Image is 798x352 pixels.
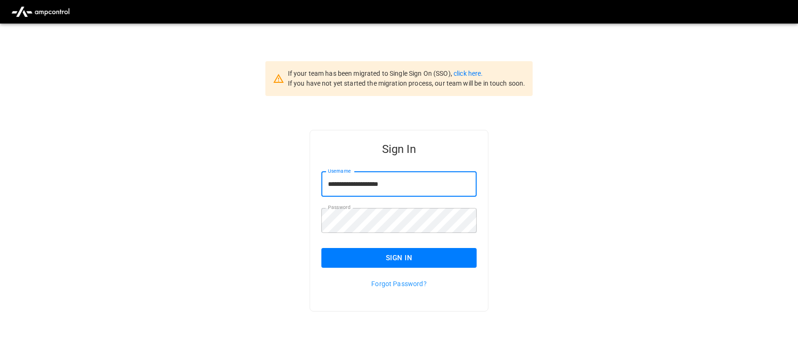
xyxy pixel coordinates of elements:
[454,70,483,77] a: click here.
[328,204,351,211] label: Password
[321,279,477,288] p: Forgot Password?
[321,248,477,268] button: Sign In
[328,168,351,175] label: Username
[288,80,526,87] span: If you have not yet started the migration process, our team will be in touch soon.
[288,70,454,77] span: If your team has been migrated to Single Sign On (SSO),
[321,142,477,157] h5: Sign In
[8,3,73,21] img: ampcontrol.io logo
